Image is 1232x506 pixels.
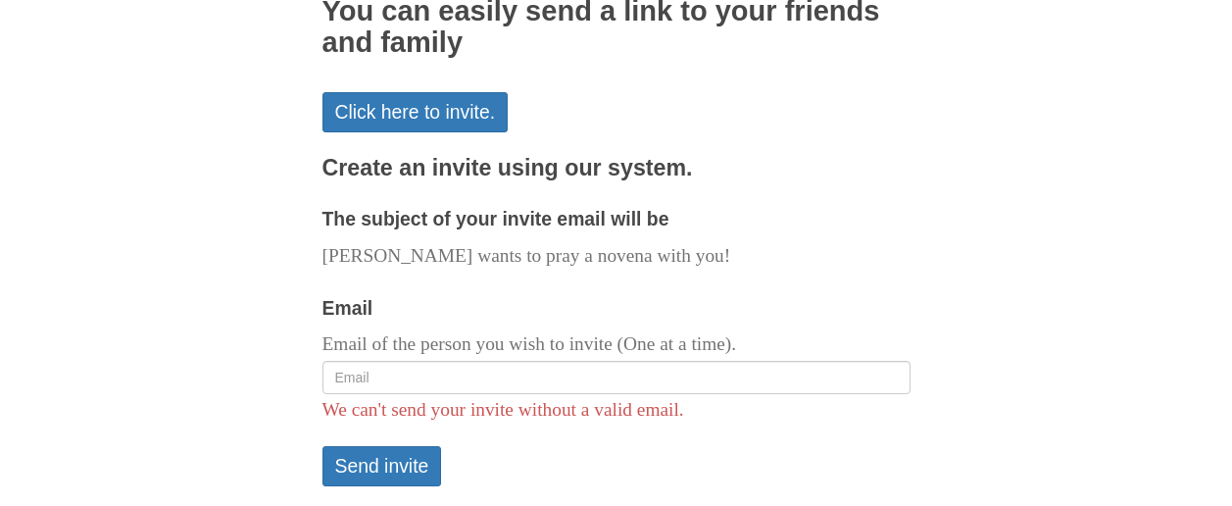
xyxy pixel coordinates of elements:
h3: Create an invite using our system. [322,156,911,181]
input: Email [322,361,911,394]
a: Click here to invite. [322,92,509,132]
p: [PERSON_NAME] wants to pray a novena with you! [322,240,911,273]
label: Email [322,292,373,325]
button: Send invite [322,446,442,486]
label: The subject of your invite email will be [322,203,669,235]
span: We can't send your invite without a valid email. [322,399,684,420]
p: Email of the person you wish to invite (One at a time). [322,329,911,361]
